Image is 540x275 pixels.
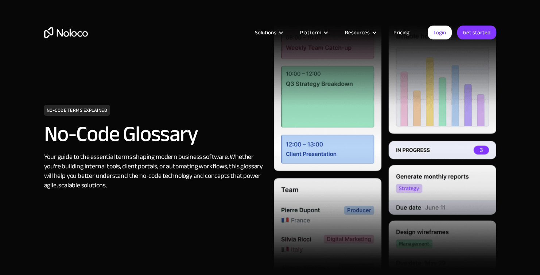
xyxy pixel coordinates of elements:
[300,28,321,37] div: Platform
[336,28,384,37] div: Resources
[44,123,267,145] h2: No-Code Glossary
[428,26,452,39] a: Login
[384,28,419,37] a: Pricing
[345,28,370,37] div: Resources
[291,28,336,37] div: Platform
[44,105,110,116] h1: NO-CODE TERMS EXPLAINED
[44,152,267,190] div: Your guide to the essential terms shaping modern business software. Whether you're building inter...
[44,27,88,38] a: home
[246,28,291,37] div: Solutions
[255,28,276,37] div: Solutions
[457,26,496,39] a: Get started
